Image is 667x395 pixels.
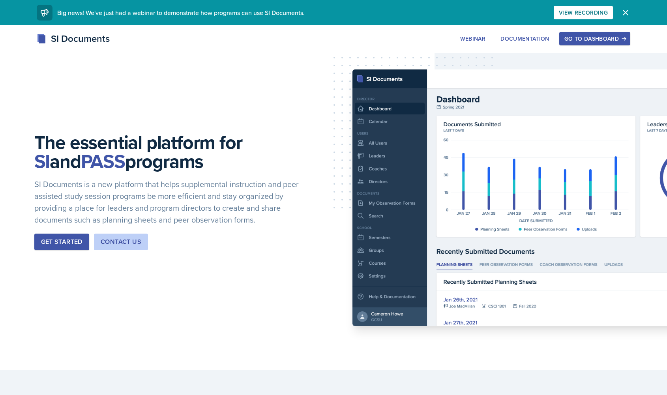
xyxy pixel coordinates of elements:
[500,36,549,42] div: Documentation
[34,234,89,250] button: Get Started
[554,6,613,19] button: View Recording
[94,234,148,250] button: Contact Us
[559,9,608,16] div: View Recording
[495,32,555,45] button: Documentation
[57,8,305,17] span: Big news! We've just had a webinar to demonstrate how programs can use SI Documents.
[101,237,141,247] div: Contact Us
[455,32,491,45] button: Webinar
[37,32,110,46] div: SI Documents
[41,237,82,247] div: Get Started
[559,32,630,45] button: Go to Dashboard
[460,36,485,42] div: Webinar
[564,36,625,42] div: Go to Dashboard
